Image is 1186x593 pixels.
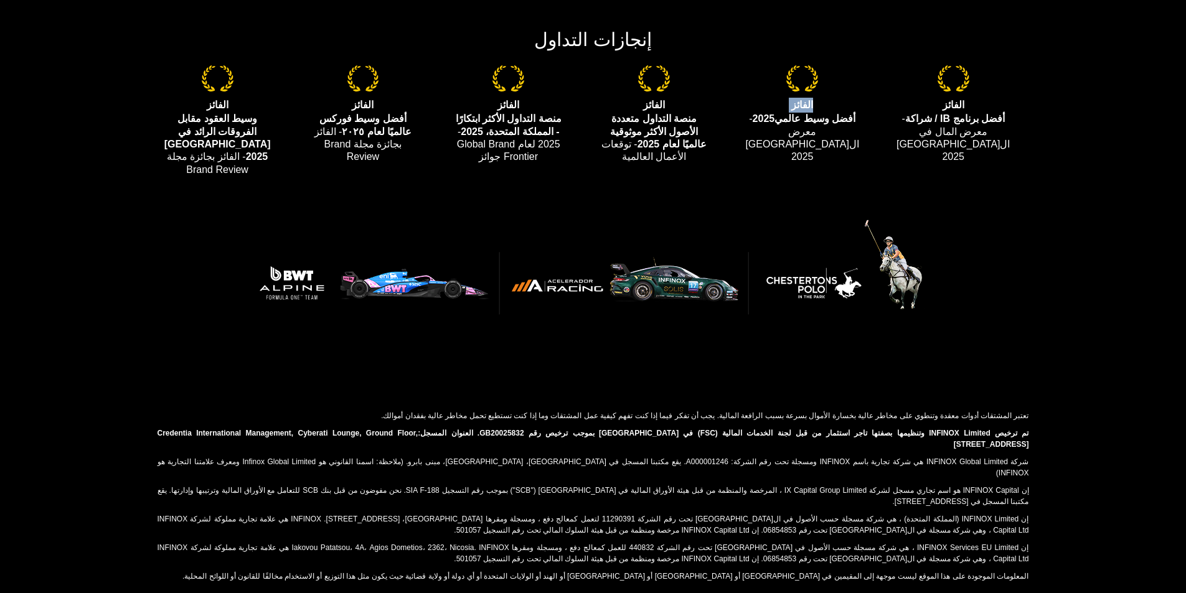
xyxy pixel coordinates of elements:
[610,113,707,149] strong: منصة التداول متعددة الأصول الأكثر موثوقية عالميًا لعام 2025
[158,513,1029,536] p: إن INFINOX Limited (المملكة المتحدة) ، هي شركة مسجلة حسب الأصول في ال[GEOGRAPHIC_DATA] تحت رقم ال...
[158,571,1029,582] p: المعلومات الموجودة على هذا الموقع ليست موجهة إلى المقيمين في [GEOGRAPHIC_DATA] أو [GEOGRAPHIC_DAT...
[158,410,1029,421] p: تعتبر المشتقات أدوات معقدة وتنطوي على مخاطر عالية بخسارة الأموال بسرعة بسبب الرافعة المالية. يجب ...
[791,100,813,110] strong: الفائز
[163,113,271,176] p: - الفائز بجائزة مجلة Brand Review
[309,113,417,163] p: - الفائز بجائزة مجلة Brand Review
[497,100,519,110] strong: الفائز
[456,113,562,136] strong: منصة التداول الأكثر ابتكارًا - المملكة المتحدة، 2025
[600,113,708,163] p: - توقعات الأعمال العالمية
[745,113,859,163] p: - معرض ال[GEOGRAPHIC_DATA] 2025
[158,27,1029,53] h2: إنجازات التداول
[905,113,1005,124] strong: أفضل برنامج IB / شراكة
[897,113,1010,163] p: - معرض المال في ال[GEOGRAPHIC_DATA] 2025
[643,100,665,110] strong: الفائز
[454,113,563,163] p: - 2025 لعام Global Brand Frontier جوائز
[158,456,1029,479] p: شركة INFINOX Global Limited هي شركة تجارية باسم INFINOX ومسجلة تحت رقم الشركة: A000001246. يقع مك...
[164,113,271,162] strong: وسيط العقود مقابل الفروقات الرائد في [GEOGRAPHIC_DATA] 2025
[158,542,1029,564] p: إن INFINOX Services EU Limited ، هي شركة مسجلة حسب الأصول في [GEOGRAPHIC_DATA] تحت رقم الشركة 440...
[753,113,855,124] strong: أفضل وسيط عالمي2025
[943,100,964,110] strong: الفائز
[158,429,1029,449] strong: تم ترخيص INFINOX Limited وتنظيمها بصفتها تاجر استثمار من قبل لجنة الخدمات المالية (FSC) في [GEOGR...
[352,100,374,110] strong: الفائز
[207,100,228,110] strong: الفائز
[158,485,1029,507] p: إن INFINOX Capital هو اسم تجاري مسجل لشركة IX Capital Group Limited ، المرخصة والمنظمة من قبل هيئ...
[319,113,412,136] strong: أفضل وسيط فوركس عالميًا لعام ٢٠٢٥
